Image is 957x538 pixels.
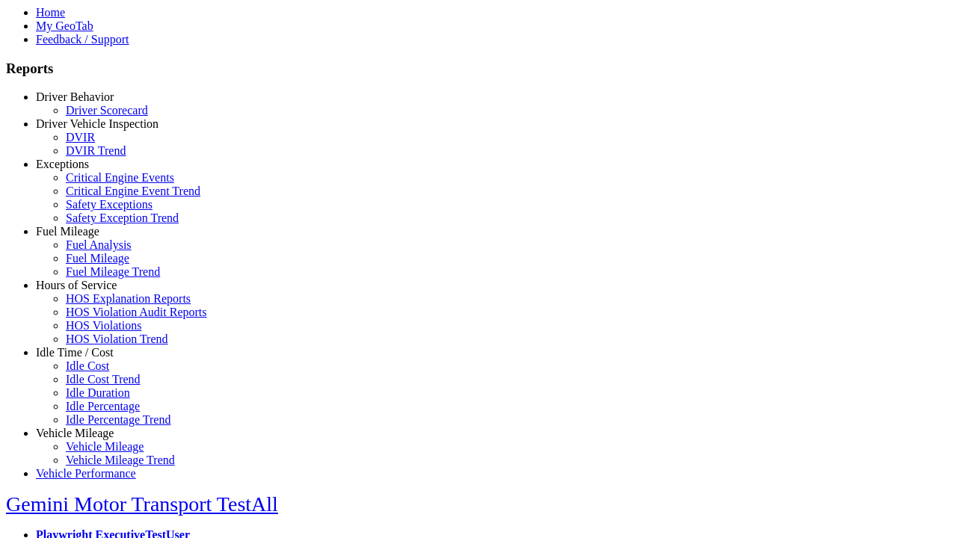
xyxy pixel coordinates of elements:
a: Idle Percentage [66,400,140,412]
a: Critical Engine Events [66,171,174,184]
a: Driver Vehicle Inspection [36,117,159,130]
a: Safety Exception Trend [66,211,179,224]
a: HOS Explanation Reports [66,292,191,305]
a: Idle Time / Cost [36,346,114,359]
a: Driver Scorecard [66,104,148,117]
a: Idle Cost Trend [66,373,141,386]
a: Fuel Mileage [36,225,99,238]
a: DVIR Trend [66,144,126,157]
a: Hours of Service [36,279,117,291]
h3: Reports [6,61,951,77]
a: Fuel Mileage [66,252,129,265]
a: My GeoTab [36,19,93,32]
a: HOS Violations [66,319,141,332]
a: Driver Behavior [36,90,114,103]
a: Vehicle Performance [36,467,136,480]
a: Idle Cost [66,359,109,372]
a: Home [36,6,65,19]
a: Feedback / Support [36,33,129,46]
a: DVIR [66,131,95,143]
a: Vehicle Mileage Trend [66,454,175,466]
a: Vehicle Mileage [66,440,144,453]
a: Exceptions [36,158,89,170]
a: Safety Exceptions [66,198,153,211]
a: Fuel Mileage Trend [66,265,160,278]
a: Idle Duration [66,386,130,399]
a: Gemini Motor Transport TestAll [6,492,278,516]
a: Critical Engine Event Trend [66,185,200,197]
a: Idle Percentage Trend [66,413,170,426]
a: HOS Violation Audit Reports [66,306,207,318]
a: Vehicle Mileage [36,427,114,439]
a: HOS Violation Trend [66,333,168,345]
a: Fuel Analysis [66,238,132,251]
